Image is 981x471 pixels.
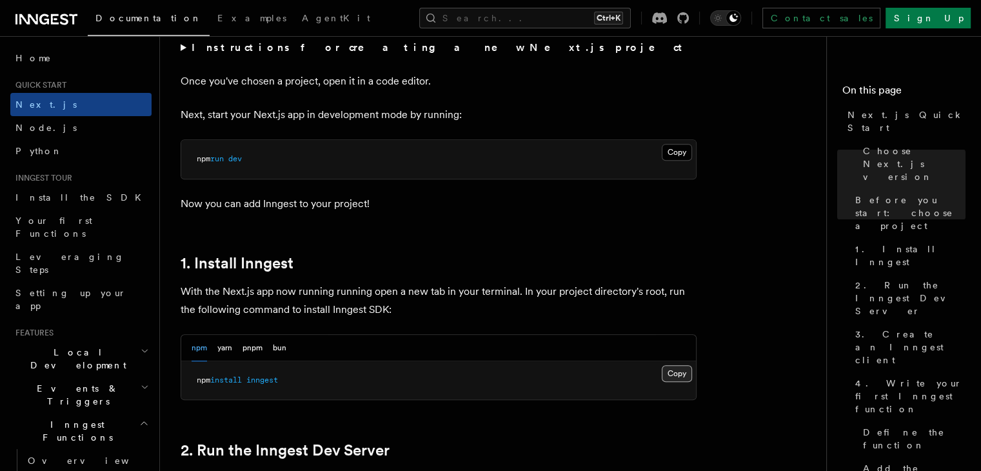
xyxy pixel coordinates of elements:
a: Next.js Quick Start [842,103,966,139]
a: Leveraging Steps [10,245,152,281]
kbd: Ctrl+K [594,12,623,25]
span: Define the function [863,426,966,452]
button: Toggle dark mode [710,10,741,26]
span: Inngest Functions [10,418,139,444]
a: Home [10,46,152,70]
a: Contact sales [762,8,880,28]
button: bun [273,335,286,361]
span: Features [10,328,54,338]
p: Now you can add Inngest to your project! [181,195,697,213]
button: npm [192,335,207,361]
a: Documentation [88,4,210,36]
span: npm [197,376,210,385]
button: Local Development [10,341,152,377]
span: run [210,154,224,163]
a: Your first Functions [10,209,152,245]
a: Examples [210,4,294,35]
button: Copy [662,144,692,161]
span: Next.js [15,99,77,110]
span: 1. Install Inngest [855,243,966,268]
strong: Instructions for creating a new Next.js project [192,41,688,54]
span: Events & Triggers [10,382,141,408]
span: Node.js [15,123,77,133]
button: yarn [217,335,232,361]
p: With the Next.js app now running running open a new tab in your terminal. In your project directo... [181,283,697,319]
button: Copy [662,365,692,382]
p: Next, start your Next.js app in development mode by running: [181,106,697,124]
span: Your first Functions [15,215,92,239]
span: Local Development [10,346,141,372]
span: Home [15,52,52,65]
a: Python [10,139,152,163]
a: 3. Create an Inngest client [850,323,966,372]
span: inngest [246,376,278,385]
a: Define the function [858,421,966,457]
span: npm [197,154,210,163]
p: Once you've chosen a project, open it in a code editor. [181,72,697,90]
span: install [210,376,242,385]
span: Documentation [95,13,202,23]
button: Inngest Functions [10,413,152,449]
a: Node.js [10,116,152,139]
a: 4. Write your first Inngest function [850,372,966,421]
span: Quick start [10,80,66,90]
a: AgentKit [294,4,378,35]
span: Inngest tour [10,173,72,183]
a: Sign Up [886,8,971,28]
a: Next.js [10,93,152,116]
button: Events & Triggers [10,377,152,413]
span: 3. Create an Inngest client [855,328,966,366]
a: 1. Install Inngest [181,254,293,272]
span: Python [15,146,63,156]
span: 2. Run the Inngest Dev Server [855,279,966,317]
span: Leveraging Steps [15,252,124,275]
summary: Instructions for creating a new Next.js project [181,39,697,57]
span: Choose Next.js version [863,145,966,183]
span: Next.js Quick Start [847,108,966,134]
span: dev [228,154,242,163]
span: Examples [217,13,286,23]
span: Install the SDK [15,192,149,203]
button: Search...Ctrl+K [419,8,631,28]
a: Before you start: choose a project [850,188,966,237]
span: AgentKit [302,13,370,23]
a: Setting up your app [10,281,152,317]
a: 2. Run the Inngest Dev Server [850,274,966,323]
span: Before you start: choose a project [855,194,966,232]
span: 4. Write your first Inngest function [855,377,966,416]
span: Overview [28,456,161,466]
a: Install the SDK [10,186,152,209]
button: pnpm [243,335,263,361]
span: Setting up your app [15,288,126,311]
h4: On this page [842,83,966,103]
a: 2. Run the Inngest Dev Server [181,441,390,459]
a: 1. Install Inngest [850,237,966,274]
a: Choose Next.js version [858,139,966,188]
